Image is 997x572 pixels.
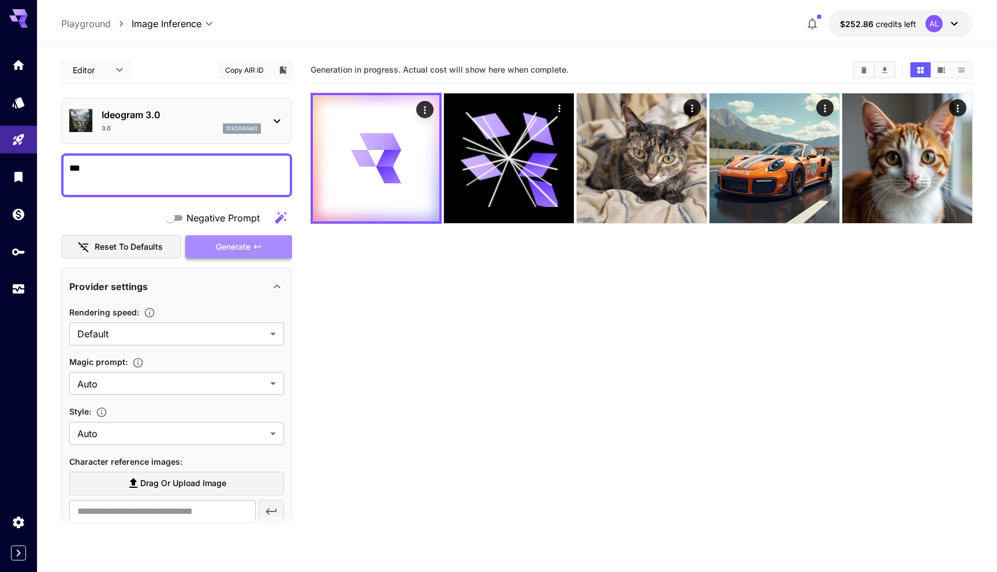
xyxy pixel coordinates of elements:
p: Provider settings [69,280,148,293]
div: Usage [12,282,25,296]
span: Negative Prompt [186,211,260,225]
button: Show images in grid view [910,62,931,77]
button: Show images in list view [951,62,972,77]
div: Actions [416,101,434,118]
div: Actions [816,99,834,116]
img: 2Q== [842,93,972,223]
button: Expand sidebar [11,545,26,560]
button: Show images in video view [931,62,951,77]
p: Ideogram 3.0 [102,108,261,122]
span: Generation in progress. Actual cost will show here when complete. [311,65,569,74]
div: Settings [12,515,25,529]
p: ideogram3 [226,125,257,133]
div: Show images in grid viewShow images in video viewShow images in list view [909,61,973,78]
span: Style : [69,407,91,416]
button: Clear Images [854,62,874,77]
span: Rendering speed : [69,307,139,317]
span: Default [77,327,266,341]
span: credits left [876,19,916,29]
button: $252.86335AL [828,10,973,37]
div: Actions [551,99,568,116]
span: Auto [77,427,266,441]
div: Actions [949,99,966,116]
p: 3.0 [102,124,111,133]
span: Auto [77,377,266,391]
div: AL [925,15,943,32]
div: Actions [684,99,701,116]
button: Generate [185,235,292,259]
button: Download All [875,62,895,77]
div: Library [12,170,25,184]
div: Clear ImagesDownload All [853,61,896,78]
span: Generate [216,240,251,254]
span: Magic prompt : [69,357,128,367]
button: Copy AIR ID [219,62,271,78]
button: Reset to defaults [61,235,181,259]
div: $252.86335 [840,18,916,30]
nav: breadcrumb [61,17,132,31]
div: API Keys [12,244,25,259]
img: Z [577,93,707,223]
span: $252.86 [840,19,876,29]
a: Playground [61,17,111,31]
div: Playground [12,133,25,147]
button: Add to library [278,63,288,77]
img: 2Q== [710,93,839,223]
div: Ideogram 3.03.0ideogram3 [69,103,284,138]
div: Wallet [12,207,25,221]
span: Editor [73,64,109,76]
span: Character reference images : [69,457,182,466]
span: Image Inference [132,17,201,31]
div: Models [12,95,25,110]
span: Drag or upload image [140,476,226,491]
div: Provider settings [69,273,284,300]
label: Drag or upload image [69,472,284,495]
div: Home [12,58,25,72]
